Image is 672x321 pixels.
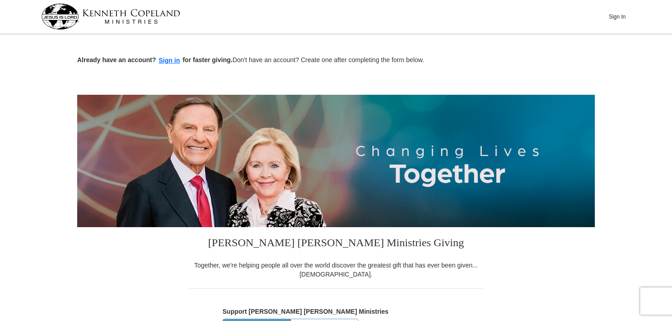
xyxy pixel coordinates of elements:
h5: Support [PERSON_NAME] [PERSON_NAME] Ministries [222,308,450,316]
button: Sign in [156,55,183,66]
p: Don't have an account? Create one after completing the form below. [77,55,595,66]
button: Sign In [603,10,631,24]
img: kcm-header-logo.svg [41,4,180,29]
strong: Already have an account? for faster giving. [77,56,232,63]
div: Together, we're helping people all over the world discover the greatest gift that has ever been g... [188,261,484,279]
h3: [PERSON_NAME] [PERSON_NAME] Ministries Giving [188,227,484,261]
